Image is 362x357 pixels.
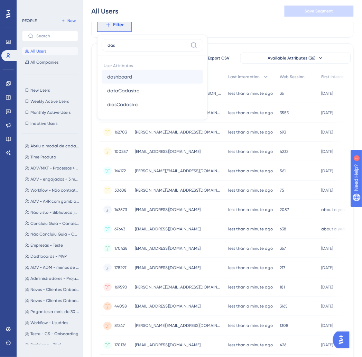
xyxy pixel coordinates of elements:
button: Filter [97,18,132,32]
span: 170136 [114,342,126,348]
span: 164172 [114,168,126,174]
button: Administradores - Projuris ADV [22,275,82,283]
button: Peticiona - Trial [22,341,82,349]
span: [PERSON_NAME][EMAIL_ADDRESS][DOMAIN_NAME] [135,168,221,174]
time: less than a minute ago [228,227,273,231]
span: 169590 [114,284,127,290]
span: 75 [280,187,284,193]
button: Não Concluiu Guia - Canais de Integração [22,230,82,239]
button: ADV - ADM - menos de 20 Procs [22,264,82,272]
span: 217 [280,265,285,271]
span: Novos - Clientes Onboarding admin [30,298,80,304]
span: 170428 [114,246,128,251]
time: less than a minute ago [228,246,273,251]
time: less than a minute ago [228,323,273,328]
span: 367 [280,246,286,251]
span: Não visto - Biblioteca jurídica [30,210,80,215]
button: Monthly Active Users [22,108,78,117]
span: [PERSON_NAME][EMAIL_ADDRESS][DOMAIN_NAME] [135,284,221,290]
span: 1308 [280,323,288,329]
div: PEOPLE [22,18,37,24]
button: Dashboards - MVP [22,253,82,261]
time: about a year ago [321,227,356,231]
span: Novos - Clientes Onboarding usuários [30,287,80,293]
button: Pagantes a mais de 30 dias (MKT) [22,308,82,316]
time: [DATE] [321,91,333,96]
input: Search [36,34,72,38]
span: [PERSON_NAME][EMAIL_ADDRESS][DOMAIN_NAME] [135,129,221,135]
time: [DATE] [321,110,333,115]
span: 693 [280,129,286,135]
time: [DATE] [321,265,333,270]
button: All Users [22,47,78,55]
span: [EMAIL_ADDRESS][DOMAIN_NAME] [135,207,201,212]
time: [DATE] [321,130,333,135]
button: dashboard [102,70,203,84]
span: Concluiu Guia - Canais de Integração [30,221,80,226]
button: Export CSV [202,53,236,64]
span: [EMAIL_ADDRESS][DOMAIN_NAME] [135,246,201,251]
time: less than a minute ago [228,168,273,173]
span: Dashboards - MVP [30,254,67,259]
div: 1 [48,3,50,9]
span: 638 [280,226,286,232]
span: New [67,18,76,24]
button: dataCadastro [102,84,203,98]
span: 178297 [114,265,127,271]
span: All Companies [30,59,58,65]
button: Abriu a modal de cadastro de processo via CNJ [22,142,82,150]
time: less than a minute ago [228,343,273,348]
button: Não visto - Biblioteca jurídica [22,208,82,217]
span: 3553 [280,110,289,116]
span: dataCadastro [107,86,139,95]
span: 561 [280,168,286,174]
span: ADV - ARR com gambiarra nos planos de contas [30,199,80,204]
time: less than a minute ago [228,110,273,115]
button: Novos - Clientes Onboarding admin [22,297,82,305]
button: Available Attributes (36) [240,53,351,64]
span: [PERSON_NAME][EMAIL_ADDRESS][DOMAIN_NAME] [135,187,221,193]
span: 4232 [280,149,288,154]
span: Monthly Active Users [30,110,71,115]
time: less than a minute ago [228,207,273,212]
time: [DATE] [321,168,333,173]
button: Save Segment [285,6,354,17]
span: Peticiona - Trial [30,342,61,348]
button: Inactive Users [22,119,78,128]
time: [DATE] [321,304,333,309]
span: ADV/MKT - Processos > 500 + 3+meses de casa + Sem Workflow [30,165,80,171]
span: New Users [30,88,50,93]
span: User Attributes [102,60,203,70]
time: [DATE] [321,285,333,290]
span: ADV - engajados + 3 meses + Mrr>500 + nro. procs. > 1000 + Sem Peticiona [30,176,80,182]
span: [EMAIL_ADDRESS][DOMAIN_NAME] [135,265,201,271]
button: ADV/MKT - Processos > 500 + 3+meses de casa + Sem Workflow [22,164,82,172]
button: All Companies [22,58,78,66]
span: [EMAIL_ADDRESS][DOMAIN_NAME] [135,304,201,309]
span: 67643 [114,226,125,232]
button: ADV - engajados + 3 meses + Mrr>500 + nro. procs. > 1000 + Sem Peticiona [22,175,82,183]
span: diasCadastro [107,100,138,109]
span: [PERSON_NAME][EMAIL_ADDRESS][DOMAIN_NAME] [135,323,221,329]
span: Empresas - Teste [30,243,63,248]
time: less than a minute ago [228,130,273,135]
time: [DATE] [321,149,333,154]
button: diasCadastro [102,98,203,111]
span: 44058 [114,304,127,309]
span: 100257 [114,149,128,154]
span: [EMAIL_ADDRESS][DOMAIN_NAME] [135,342,201,348]
button: Teste - CS - Onboarding [22,330,82,338]
div: All Users [91,6,118,16]
span: 143573 [114,207,127,212]
button: Empresas - Teste [22,241,82,250]
button: New [59,17,78,25]
span: Workflow - Usuários [30,320,68,326]
button: Workflow - Não contratou [22,186,82,194]
span: Não Concluiu Guia - Canais de Integração [30,232,80,237]
span: 426 [280,342,286,348]
span: Weekly Active Users [30,99,69,104]
time: less than a minute ago [228,304,273,309]
iframe: UserGuiding AI Assistant Launcher [333,330,354,350]
button: ADV - ARR com gambiarra nos planos de contas [22,197,82,205]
